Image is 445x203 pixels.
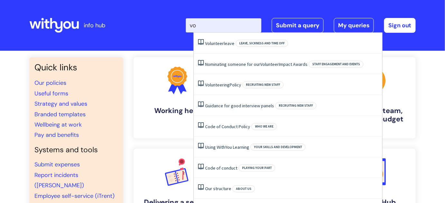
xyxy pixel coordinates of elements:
a: Branded templates [34,110,86,118]
a: Strategy and values [34,100,87,108]
a: Nominating someone for ourVolunteerImpact Awards [205,61,308,67]
span: Who we are [251,123,277,130]
span: Volunteer [260,61,279,67]
a: Sign out [384,18,416,33]
a: Our structure [205,186,231,191]
span: Volunteering [205,82,230,88]
a: Using WithYou Learning [205,144,249,150]
a: Useful forms [34,90,68,97]
a: Guidance for good interview panels [205,103,274,109]
a: Pay and benefits [34,131,79,139]
h4: Working here [139,107,216,115]
span: Recruiting new staff [275,102,317,109]
input: Search [186,18,261,32]
span: Staff engagement and events [309,61,364,68]
span: About Us [232,185,255,192]
h4: Systems and tools [34,146,118,154]
a: Submit expenses [34,161,80,168]
a: Code of conduct [205,165,237,171]
a: Report incidents ([PERSON_NAME]) [34,171,84,189]
p: info hub [84,20,105,31]
a: My queries [334,18,374,33]
span: Playing your part [239,164,275,172]
span: Recruiting new staff [242,81,284,88]
span: Leave, sickness and time off [236,40,288,47]
a: Working here [134,57,221,138]
a: Volunteerleave [205,40,234,46]
a: Code of Conduct Policy [205,124,250,129]
div: | - [186,18,416,33]
span: Your skills and development [251,144,306,151]
a: Employee self-service (iTrent) [34,192,115,200]
a: Wellbeing at work [34,121,82,128]
span: Volunteer [205,40,224,46]
a: Submit a query [272,18,324,33]
a: VolunteeringPolicy [205,82,241,88]
h3: Quick links [34,62,118,73]
a: Our policies [34,79,66,87]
